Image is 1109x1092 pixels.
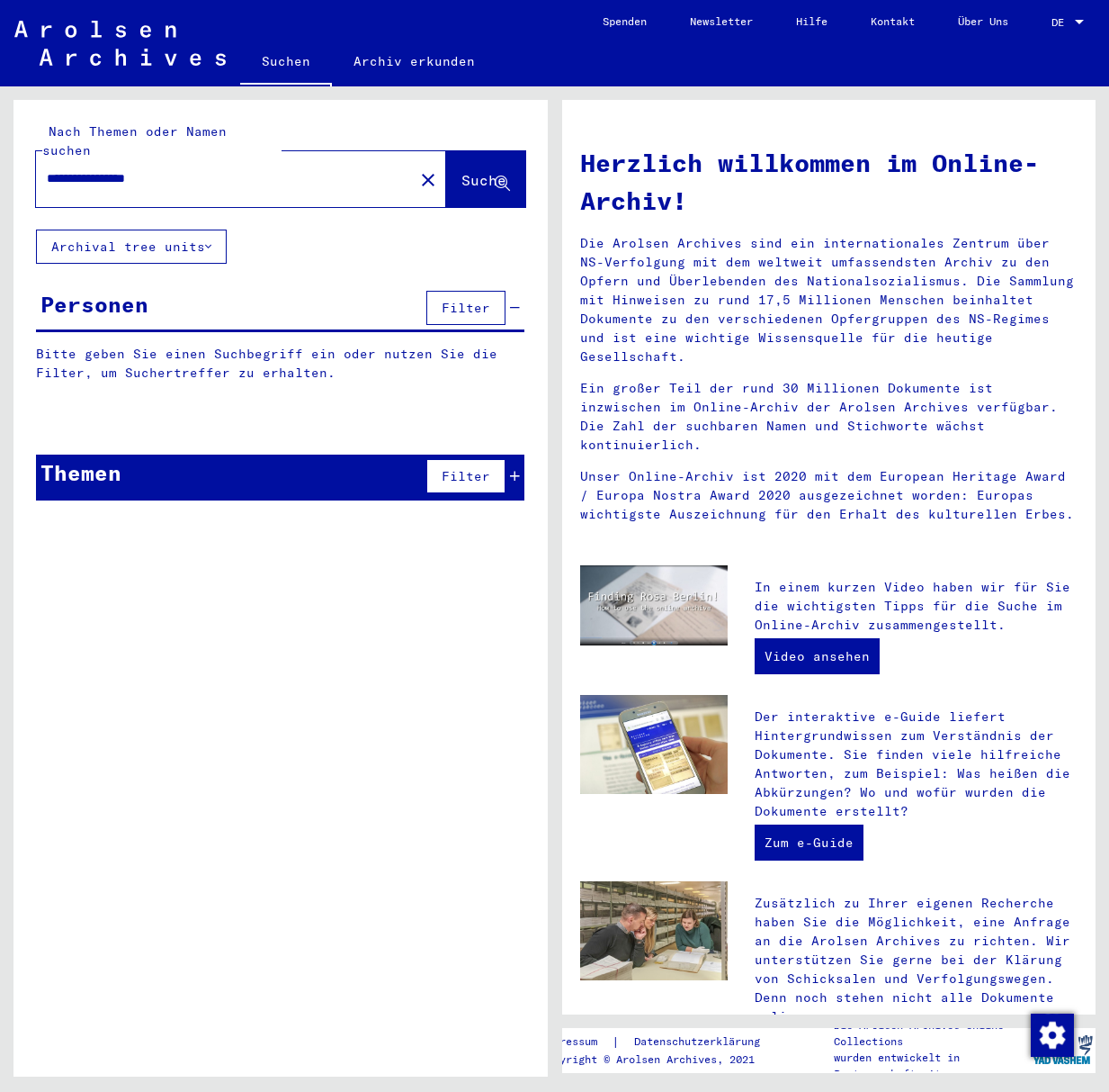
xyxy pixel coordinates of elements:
span: Suche [461,171,506,189]
h1: Herzlich willkommen im Online-Archiv! [580,144,1078,220]
img: Arolsen_neg.svg [14,21,226,66]
a: Archiv erkunden [332,40,496,83]
p: Zusätzlich zu Ihrer eigenen Recherche haben Sie die Möglichkeit, eine Anfrage an die Arolsen Arch... [755,894,1078,1026]
button: Suche [446,151,525,207]
button: Filter [426,459,505,493]
p: In einem kurzen Video haben wir für Sie die wichtigsten Tipps für die Suche im Online-Archiv zusa... [755,578,1078,635]
div: | [541,1033,782,1051]
button: Clear [410,161,446,197]
button: Archival tree units [36,230,227,264]
img: Zustimmung ändern [1031,1014,1074,1057]
p: wurden entwickelt in Partnerschaft mit [834,1050,1028,1082]
a: Suchen [240,40,332,86]
p: Die Arolsen Archives Online-Collections [834,1017,1028,1050]
mat-label: Nach Themen oder Namen suchen [42,123,227,158]
img: video.jpg [580,565,728,645]
div: Themen [40,456,121,489]
a: Impressum [541,1033,612,1051]
span: DE [1051,16,1071,29]
p: Bitte geben Sie einen Suchbegriff ein oder nutzen Sie die Filter, um Suchertreffer zu erhalten. [36,345,524,383]
div: Personen [40,288,148,320]
img: yv_logo.png [1029,1027,1096,1072]
p: Der interaktive e-Guide liefert Hintergrundwissen zum Verständnis der Dokumente. Sie finden viele... [755,708,1078,821]
a: Zum e-Guide [755,825,863,861]
button: Filter [426,291,505,325]
span: Filter [442,300,490,316]
span: Filter [442,468,490,484]
a: Datenschutzerklärung [620,1033,782,1051]
a: Video ansehen [755,638,880,674]
p: Ein großer Teil der rund 30 Millionen Dokumente ist inzwischen im Online-Archiv der Arolsen Archi... [580,379,1078,455]
p: Unser Online-Archiv ist 2020 mit dem European Heritage Award / Europa Nostra Award 2020 ausgezeic... [580,467,1078,524]
mat-icon: close [417,169,439,191]
p: Copyright © Arolsen Archives, 2021 [541,1051,782,1068]
p: Die Arolsen Archives sind ein internationales Zentrum über NS-Verfolgung mit dem weltweit umfasse... [580,234,1078,366]
img: inquiries.jpg [580,881,728,980]
img: eguide.jpg [580,695,728,794]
